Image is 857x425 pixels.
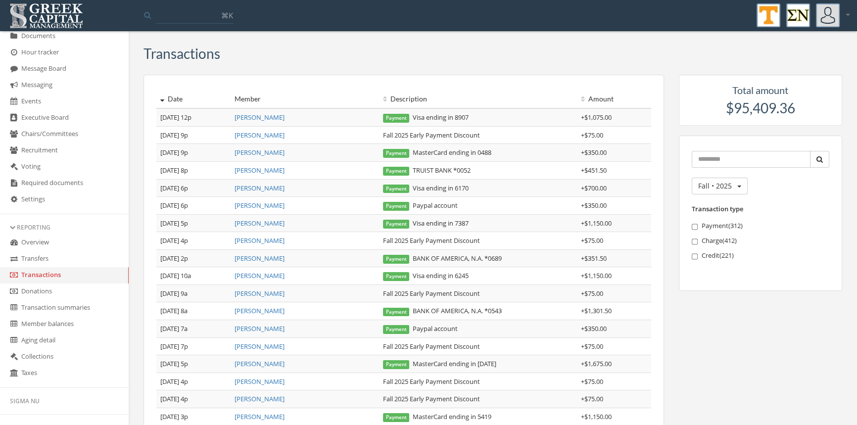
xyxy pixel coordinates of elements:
[156,302,231,320] td: [DATE] 8a
[235,94,375,104] div: Member
[581,394,603,403] span: + $75.00
[379,284,577,302] td: Fall 2025 Early Payment Discount
[156,161,231,179] td: [DATE] 8p
[581,113,612,122] span: + $1,075.00
[156,337,231,355] td: [DATE] 7p
[383,324,458,333] span: Paypal account
[692,224,698,230] input: Payment(312)
[581,94,647,104] div: Amount
[383,167,410,176] span: Payment
[692,238,698,245] input: Charge(412)
[383,359,496,368] span: MasterCard ending in [DATE]
[235,342,285,351] a: [PERSON_NAME]
[383,185,410,193] span: Payment
[235,219,285,228] a: [PERSON_NAME]
[156,179,231,197] td: [DATE] 6p
[581,377,603,386] span: + $75.00
[235,113,285,122] a: [PERSON_NAME]
[383,220,410,229] span: Payment
[383,325,410,334] span: Payment
[235,377,285,386] a: [PERSON_NAME]
[235,412,285,421] a: [PERSON_NAME]
[156,108,231,126] td: [DATE] 12p
[235,148,285,157] a: [PERSON_NAME]
[160,94,227,104] div: Date
[581,184,607,192] span: + $700.00
[581,219,612,228] span: + $1,150.00
[156,267,231,285] td: [DATE] 10a
[10,223,119,232] div: Reporting
[581,236,603,245] span: + $75.00
[692,251,830,261] label: Credit ( 221 )
[581,166,607,175] span: + $451.50
[235,306,285,315] a: [PERSON_NAME]
[235,289,285,298] a: [PERSON_NAME]
[383,306,502,315] span: BANK OF AMERICA, N.A. *0543
[379,126,577,144] td: Fall 2025 Early Payment Discount
[581,412,612,421] span: + $1,150.00
[383,201,458,210] span: Paypal account
[235,359,285,368] a: [PERSON_NAME]
[156,320,231,338] td: [DATE] 7a
[156,126,231,144] td: [DATE] 9p
[383,272,410,281] span: Payment
[156,144,231,162] td: [DATE] 9p
[383,149,410,158] span: Payment
[383,219,469,228] span: Visa ending in 7387
[235,394,285,403] a: [PERSON_NAME]
[581,148,607,157] span: + $350.00
[383,114,410,123] span: Payment
[692,236,830,246] label: Charge ( 412 )
[581,131,603,140] span: + $75.00
[156,197,231,215] td: [DATE] 6p
[692,204,743,214] label: Transaction type
[383,254,502,263] span: BANK OF AMERICA, N.A. *0689
[692,253,698,260] input: Credit(221)
[726,99,795,116] span: $95,409.36
[379,232,577,250] td: Fall 2025 Early Payment Discount
[379,337,577,355] td: Fall 2025 Early Payment Discount
[581,306,612,315] span: + $1,301.50
[383,360,410,369] span: Payment
[383,202,410,211] span: Payment
[235,254,285,263] a: [PERSON_NAME]
[156,373,231,390] td: [DATE] 4p
[383,113,469,122] span: Visa ending in 8907
[698,181,732,190] span: Fall • 2025
[235,324,285,333] a: [PERSON_NAME]
[383,148,491,157] span: MasterCard ending in 0488
[581,271,612,280] span: + $1,150.00
[581,289,603,298] span: + $75.00
[581,342,603,351] span: + $75.00
[235,184,285,192] a: [PERSON_NAME]
[581,201,607,210] span: + $350.00
[379,390,577,408] td: Fall 2025 Early Payment Discount
[156,214,231,232] td: [DATE] 5p
[383,412,491,421] span: MasterCard ending in 5419
[235,236,285,245] a: [PERSON_NAME]
[156,390,231,408] td: [DATE] 4p
[235,201,285,210] a: [PERSON_NAME]
[689,85,833,95] h5: Total amount
[235,131,285,140] a: [PERSON_NAME]
[581,359,612,368] span: + $1,675.00
[383,94,573,104] div: Description
[383,413,410,422] span: Payment
[383,166,471,175] span: TRUIST BANK *0052
[156,355,231,373] td: [DATE] 5p
[235,166,285,175] a: [PERSON_NAME]
[581,254,607,263] span: + $351.50
[383,255,410,264] span: Payment
[383,184,469,192] span: Visa ending in 6170
[692,221,830,231] label: Payment ( 312 )
[156,249,231,267] td: [DATE] 2p
[156,232,231,250] td: [DATE] 4p
[383,271,469,280] span: Visa ending in 6245
[235,271,285,280] a: [PERSON_NAME]
[156,284,231,302] td: [DATE] 9a
[143,46,220,61] h3: Transactions
[221,10,233,20] span: ⌘K
[383,308,410,317] span: Payment
[581,324,607,333] span: + $350.00
[692,178,748,194] button: Fall • 2025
